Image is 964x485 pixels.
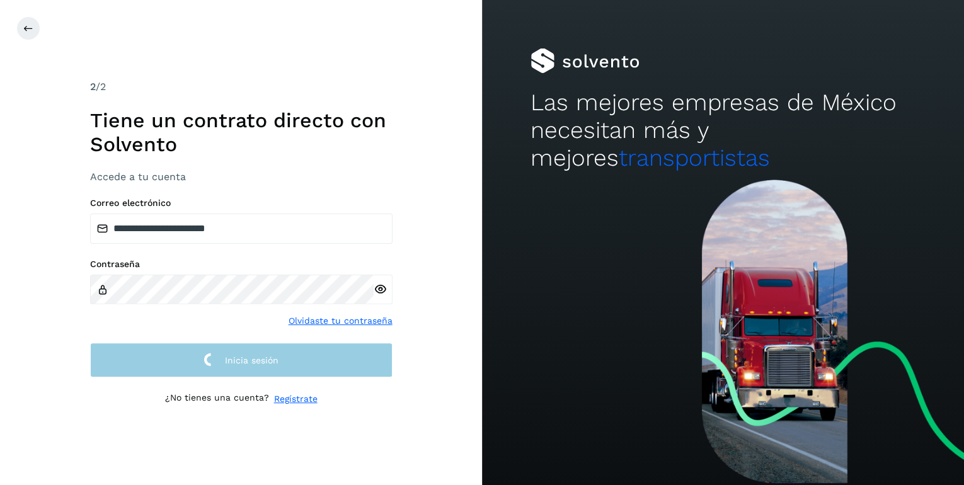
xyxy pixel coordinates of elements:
label: Contraseña [90,259,393,270]
span: transportistas [619,144,770,171]
span: Inicia sesión [225,356,278,365]
a: Olvidaste tu contraseña [289,314,393,328]
button: Inicia sesión [90,343,393,377]
label: Correo electrónico [90,198,393,208]
span: 2 [90,81,96,93]
h2: Las mejores empresas de México necesitan más y mejores [531,89,916,173]
p: ¿No tienes una cuenta? [165,392,269,406]
div: /2 [90,79,393,94]
h1: Tiene un contrato directo con Solvento [90,108,393,157]
a: Regístrate [274,392,318,406]
h3: Accede a tu cuenta [90,171,393,183]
